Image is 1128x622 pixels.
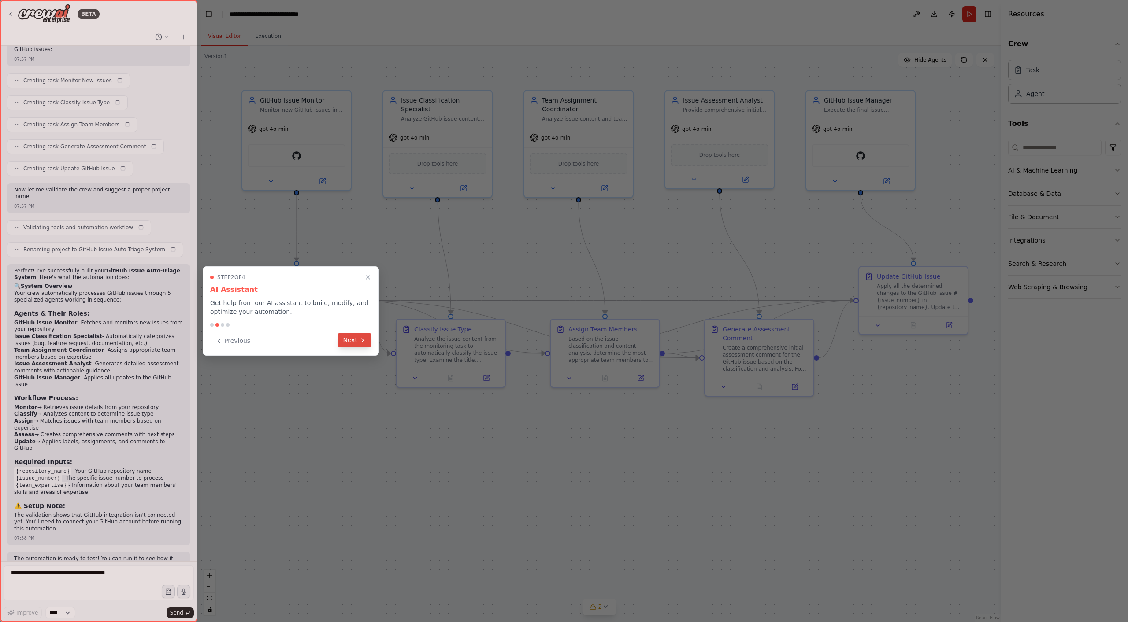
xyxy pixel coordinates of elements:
p: Get help from our AI assistant to build, modify, and optimize your automation. [210,298,371,316]
button: Previous [210,334,256,348]
button: Close walkthrough [363,272,373,283]
span: Step 2 of 4 [217,274,245,281]
button: Hide left sidebar [203,8,215,20]
h3: AI Assistant [210,284,371,295]
button: Next [338,333,371,347]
